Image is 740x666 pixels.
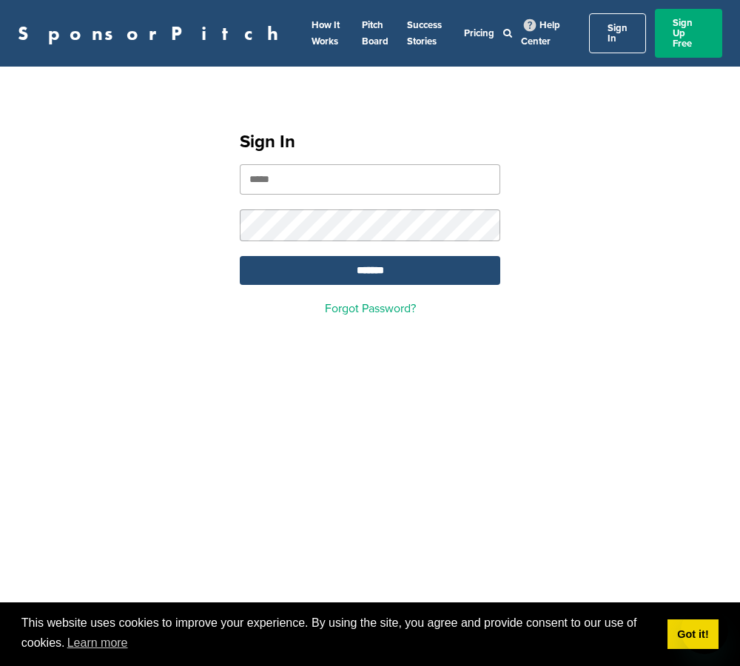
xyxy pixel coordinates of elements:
[589,13,646,53] a: Sign In
[464,27,494,39] a: Pricing
[667,619,719,649] a: dismiss cookie message
[325,301,416,316] a: Forgot Password?
[240,129,500,155] h1: Sign In
[521,16,560,50] a: Help Center
[312,19,340,47] a: How It Works
[18,24,288,43] a: SponsorPitch
[655,9,722,58] a: Sign Up Free
[407,19,442,47] a: Success Stories
[65,632,130,654] a: learn more about cookies
[681,607,728,654] iframe: Button to launch messaging window
[21,614,656,654] span: This website uses cookies to improve your experience. By using the site, you agree and provide co...
[362,19,388,47] a: Pitch Board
